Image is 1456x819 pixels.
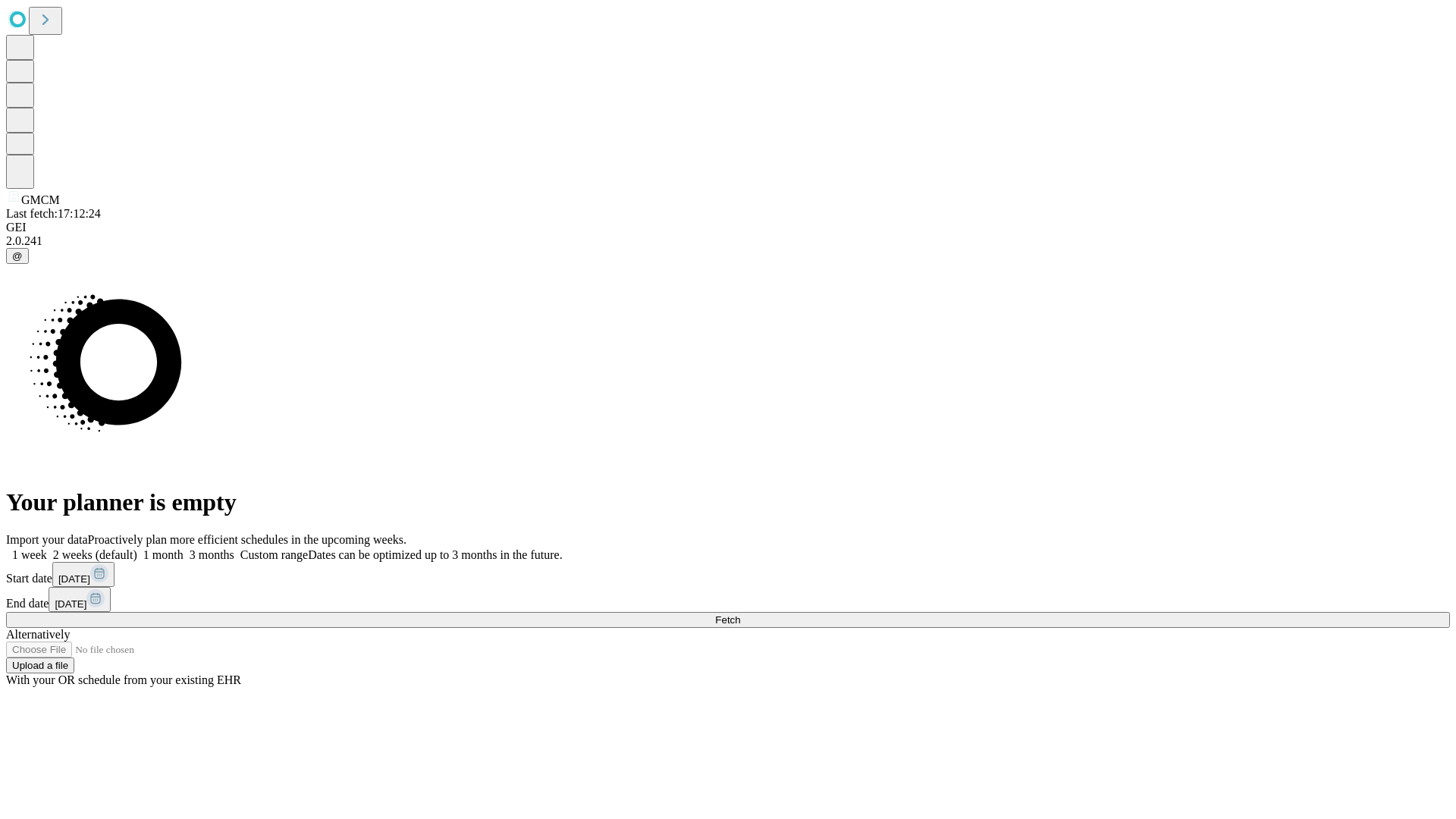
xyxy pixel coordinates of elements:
[88,533,406,546] span: Proactively plan more efficient schedules in the upcoming weeks.
[6,612,1450,628] button: Fetch
[6,533,88,546] span: Import your data
[240,548,308,561] span: Custom range
[6,221,1450,234] div: GEI
[12,548,47,561] span: 1 week
[49,587,111,612] button: [DATE]
[21,193,60,206] span: GMCM
[6,628,70,641] span: Alternatively
[190,548,234,561] span: 3 months
[308,548,562,561] span: Dates can be optimized up to 3 months in the future.
[52,562,115,587] button: [DATE]
[55,598,86,610] span: [DATE]
[58,573,90,585] span: [DATE]
[143,548,184,561] span: 1 month
[6,673,241,686] span: With your OR schedule from your existing EHR
[715,614,740,626] span: Fetch
[6,587,1450,612] div: End date
[6,657,74,673] button: Upload a file
[6,207,101,220] span: Last fetch: 17:12:24
[6,248,29,264] button: @
[6,562,1450,587] div: Start date
[6,488,1450,516] h1: Your planner is empty
[53,548,137,561] span: 2 weeks (default)
[12,250,23,262] span: @
[6,234,1450,248] div: 2.0.241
